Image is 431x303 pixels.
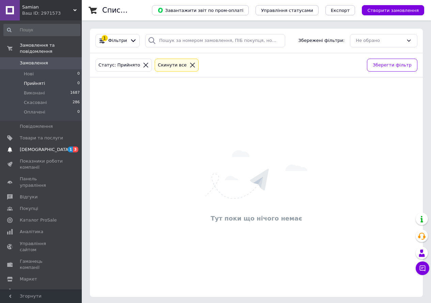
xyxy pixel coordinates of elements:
span: 1 [68,147,73,152]
div: 1 [102,35,108,41]
span: Гаманець компанії [20,258,63,271]
button: Зберегти фільтр [367,59,417,72]
span: 0 [77,109,80,115]
button: Управління статусами [256,5,319,15]
span: Скасовані [24,100,47,106]
span: Панель управління [20,176,63,188]
span: Управління статусами [261,8,313,13]
span: Повідомлення [20,123,53,130]
span: 1687 [70,90,80,96]
input: Пошук за номером замовлення, ПІБ покупця, номером телефону, Email, номером накладної [145,34,285,47]
span: Оплачені [24,109,45,115]
h1: Список замовлень [102,6,171,14]
span: Замовлення [20,60,48,66]
span: [DEMOGRAPHIC_DATA] [20,147,70,153]
button: Експорт [325,5,355,15]
span: Експорт [331,8,350,13]
button: Чат з покупцем [416,261,429,275]
span: Прийняті [24,80,45,87]
span: Маркет [20,276,37,282]
button: Завантажити звіт по пром-оплаті [152,5,249,15]
span: Виконані [24,90,45,96]
span: Samian [22,4,73,10]
a: Створити замовлення [355,7,424,13]
span: 0 [77,71,80,77]
span: 0 [77,80,80,87]
span: Створити замовлення [367,8,419,13]
span: Товари та послуги [20,135,63,141]
div: Тут поки що нічого немає [93,214,419,223]
input: Пошук [3,24,80,36]
span: Відгуки [20,194,37,200]
span: Замовлення та повідомлення [20,42,82,55]
span: Завантажити звіт по пром-оплаті [157,7,243,13]
span: Зберегти фільтр [373,62,412,69]
span: 3 [73,147,78,152]
div: Не обрано [356,37,403,44]
span: 286 [73,100,80,106]
span: Аналітика [20,229,43,235]
span: Каталог ProSale [20,217,57,223]
div: Ваш ID: 2971573 [22,10,82,16]
button: Створити замовлення [362,5,424,15]
div: Статус: Прийнято [97,62,141,69]
span: Налаштування [20,288,55,294]
span: Управління сайтом [20,241,63,253]
span: Збережені фільтри: [298,37,345,44]
span: Нові [24,71,34,77]
span: Фільтри [108,37,127,44]
div: Cкинути все [156,62,188,69]
span: Покупці [20,206,38,212]
span: Показники роботи компанії [20,158,63,170]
